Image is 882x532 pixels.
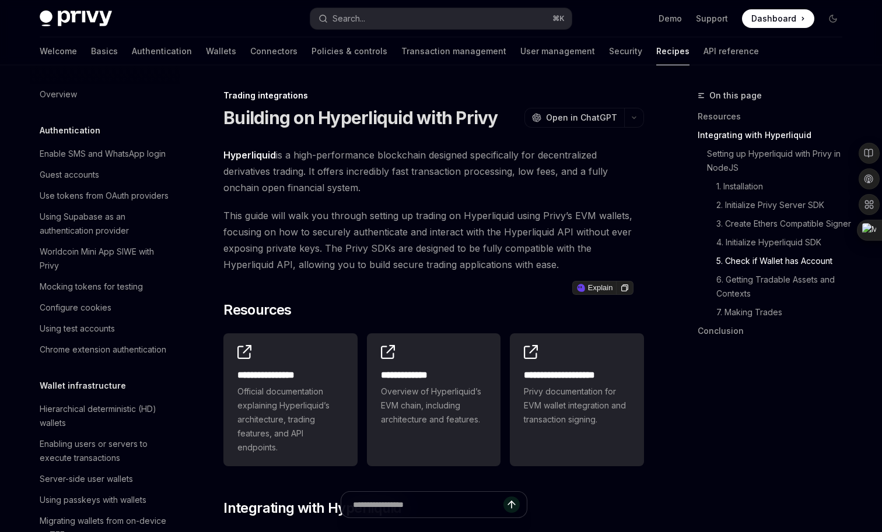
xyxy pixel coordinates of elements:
a: Welcome [40,37,77,65]
a: 2. Initialize Privy Server SDK [716,196,852,214]
a: **** **** **** *Official documentation explaining Hyperliquid’s architecture, trading features, a... [223,333,358,466]
a: **** **** ***Overview of Hyperliquid’s EVM chain, including architecture and features. [367,333,501,466]
a: Hyperliquid [223,149,276,161]
span: is a high-performance blockchain designed specifically for decentralized derivatives trading. It ... [223,147,644,196]
a: Configure cookies [30,297,180,318]
a: Demo [659,13,682,24]
div: Using Supabase as an authentication provider [40,210,173,238]
a: Basics [91,37,118,65]
div: Hierarchical deterministic (HD) wallets [40,402,173,430]
a: Enabling users or servers to execute transactions [30,434,180,468]
a: User management [520,37,595,65]
button: Toggle dark mode [824,9,842,28]
div: Chrome extension authentication [40,343,166,357]
a: Mocking tokens for testing [30,276,180,297]
a: Connectors [250,37,297,65]
img: dark logo [40,10,112,27]
a: Using Supabase as an authentication provider [30,206,180,241]
div: Overview [40,87,77,101]
span: Privy documentation for EVM wallet integration and transaction signing. [524,385,630,427]
a: Resources [698,107,852,126]
span: ⌘ K [552,14,565,23]
a: 5. Check if Wallet has Account [716,252,852,270]
button: Search...⌘K [310,8,572,29]
div: Guest accounts [40,168,99,182]
a: Policies & controls [311,37,387,65]
a: Security [609,37,642,65]
a: Use tokens from OAuth providers [30,185,180,206]
div: Mocking tokens for testing [40,280,143,294]
a: Transaction management [401,37,506,65]
a: Wallets [206,37,236,65]
a: Worldcoin Mini App SIWE with Privy [30,241,180,276]
a: Conclusion [698,322,852,340]
div: Configure cookies [40,301,111,315]
a: 1. Installation [716,177,852,196]
div: Enabling users or servers to execute transactions [40,437,173,465]
div: Server-side user wallets [40,472,133,486]
span: Dashboard [751,13,796,24]
a: Authentication [132,37,192,65]
button: Open in ChatGPT [524,108,624,128]
h1: Building on Hyperliquid with Privy [223,107,498,128]
button: Send message [503,496,520,513]
span: Overview of Hyperliquid’s EVM chain, including architecture and features. [381,385,487,427]
div: Worldcoin Mini App SIWE with Privy [40,245,173,273]
a: Setting up Hyperliquid with Privy in NodeJS [707,145,852,177]
div: Search... [332,12,365,26]
h5: Wallet infrastructure [40,379,126,393]
span: This guide will walk you through setting up trading on Hyperliquid using Privy’s EVM wallets, foc... [223,207,644,273]
a: Dashboard [742,9,814,28]
span: Official documentation explaining Hyperliquid’s architecture, trading features, and API endpoints. [237,385,344,455]
div: Enable SMS and WhatsApp login [40,147,166,161]
span: Open in ChatGPT [546,112,617,124]
a: Enable SMS and WhatsApp login [30,143,180,164]
div: Using passkeys with wallets [40,493,146,507]
a: Hierarchical deterministic (HD) wallets [30,399,180,434]
a: 6. Getting Tradable Assets and Contexts [716,270,852,303]
a: Guest accounts [30,164,180,185]
a: Overview [30,84,180,105]
a: Support [696,13,728,24]
div: Using test accounts [40,322,115,336]
a: Using test accounts [30,318,180,339]
a: Server-side user wallets [30,468,180,489]
a: Chrome extension authentication [30,339,180,360]
div: Trading integrations [223,90,644,101]
a: Integrating with Hyperliquid [698,126,852,145]
h5: Authentication [40,124,100,138]
a: 4. Initialize Hyperliquid SDK [716,233,852,252]
a: Recipes [656,37,689,65]
span: Resources [223,301,292,319]
a: API reference [703,37,759,65]
a: **** **** **** *****Privy documentation for EVM wallet integration and transaction signing. [510,333,644,466]
span: On this page [709,89,762,103]
a: 3. Create Ethers Compatible Signer [716,214,852,233]
a: 7. Making Trades [716,303,852,322]
a: Using passkeys with wallets [30,489,180,510]
div: Use tokens from OAuth providers [40,189,169,203]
